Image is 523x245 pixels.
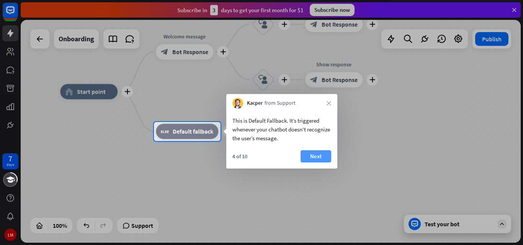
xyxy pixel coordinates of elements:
i: block_fallback [161,128,169,135]
button: Open LiveChat chat widget [6,3,29,26]
div: 4 of 10 [232,153,247,160]
i: close [327,101,331,105]
span: from Support [265,99,296,107]
div: This is Default Fallback. It’s triggered whenever your chatbot doesn't recognize the user’s message. [232,116,331,143]
button: Next [301,150,331,162]
span: Default fallback [173,128,213,135]
span: Kacper [247,99,263,107]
